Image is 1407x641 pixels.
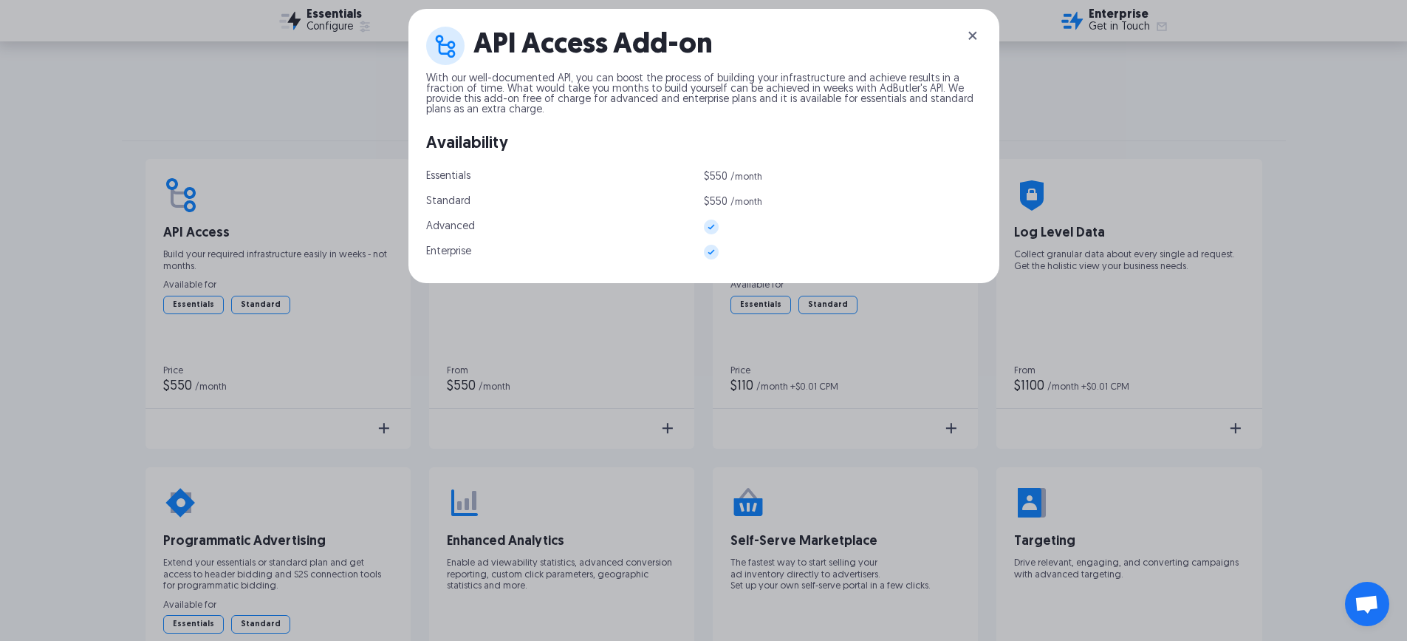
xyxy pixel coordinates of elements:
[1345,582,1389,626] div: Open chat
[704,197,728,208] div: $550
[704,172,728,183] div: $550
[426,247,471,257] div: Enterprise
[426,222,475,232] div: Advanced
[426,197,470,207] div: Standard
[426,74,982,115] p: With our well-documented API, you can boost the process of building your infrastructure and achie...
[730,172,762,182] div: /month
[426,172,470,182] div: Essentials
[730,197,762,207] div: /month
[473,32,713,60] h1: API Access Add-on
[426,133,982,156] div: Availability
